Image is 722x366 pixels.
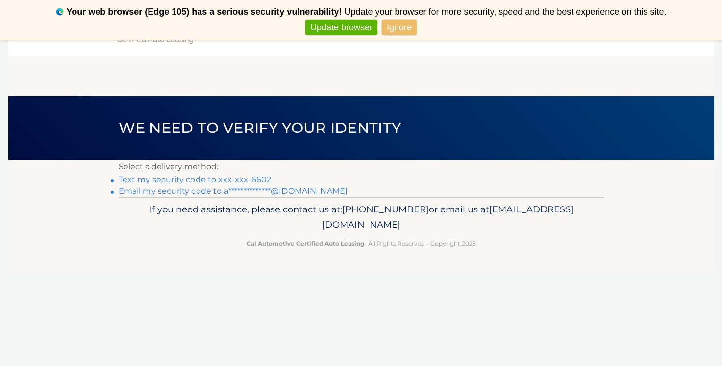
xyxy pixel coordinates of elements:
[247,240,364,247] strong: Cal Automotive Certified Auto Leasing
[119,160,604,174] p: Select a delivery method:
[342,204,429,215] span: [PHONE_NUMBER]
[67,7,342,17] b: Your web browser (Edge 105) has a serious security vulnerability!
[125,202,598,233] p: If you need assistance, please contact us at: or email us at
[119,175,272,184] a: Text my security code to xxx-xxx-6602
[125,238,598,249] p: - All Rights Reserved - Copyright 2025
[382,20,417,36] a: Ignore
[305,20,377,36] a: Update browser
[119,119,401,137] span: We need to verify your identity
[344,7,666,17] span: Update your browser for more security, speed and the best experience on this site.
